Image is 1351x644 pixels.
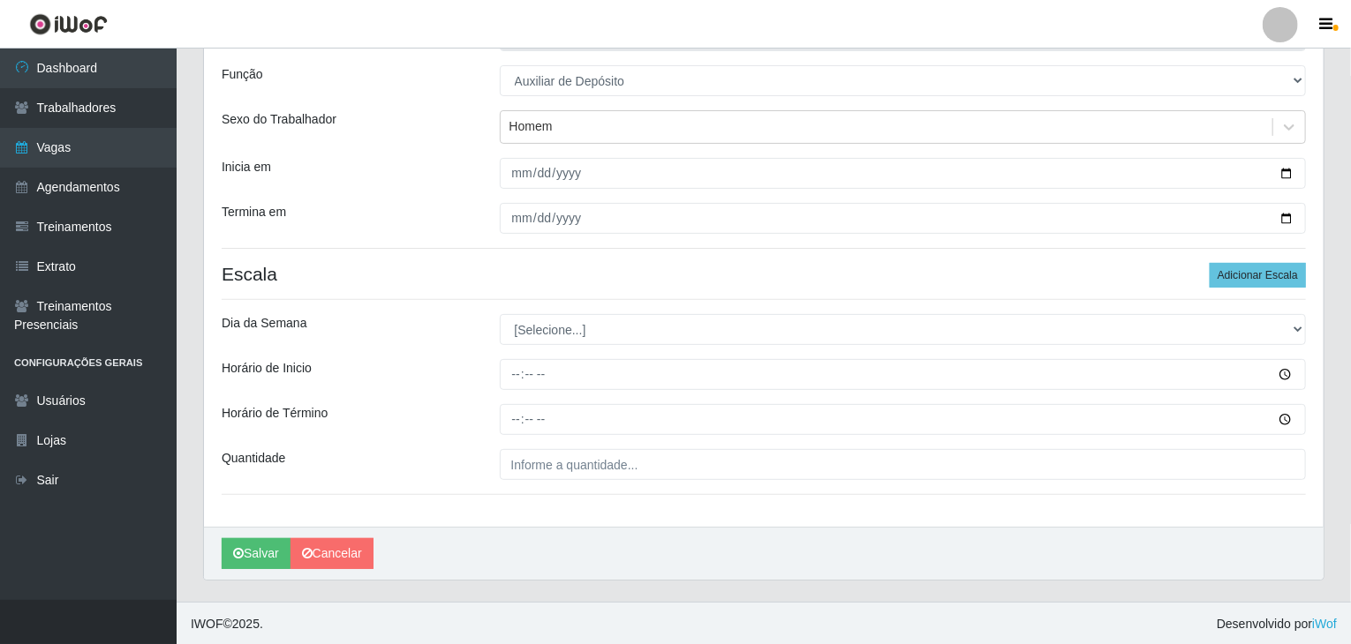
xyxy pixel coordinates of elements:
[291,538,374,569] a: Cancelar
[222,538,291,569] button: Salvar
[222,314,307,333] label: Dia da Semana
[222,158,271,176] label: Inicia em
[1217,615,1337,633] span: Desenvolvido por
[191,617,223,631] span: IWOF
[222,404,328,423] label: Horário de Término
[500,404,1307,435] input: 00:00
[222,263,1306,285] h4: Escala
[500,158,1307,189] input: 00/00/0000
[222,110,336,129] label: Sexo do Trabalhador
[1312,617,1337,631] a: iWof
[191,615,263,633] span: © 2025 .
[500,449,1307,480] input: Informe a quantidade...
[222,449,285,468] label: Quantidade
[222,65,263,84] label: Função
[222,203,286,221] label: Termina em
[500,203,1307,234] input: 00/00/0000
[500,359,1307,390] input: 00:00
[509,118,553,137] div: Homem
[29,13,108,35] img: CoreUI Logo
[222,359,312,378] label: Horário de Inicio
[1210,263,1306,288] button: Adicionar Escala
